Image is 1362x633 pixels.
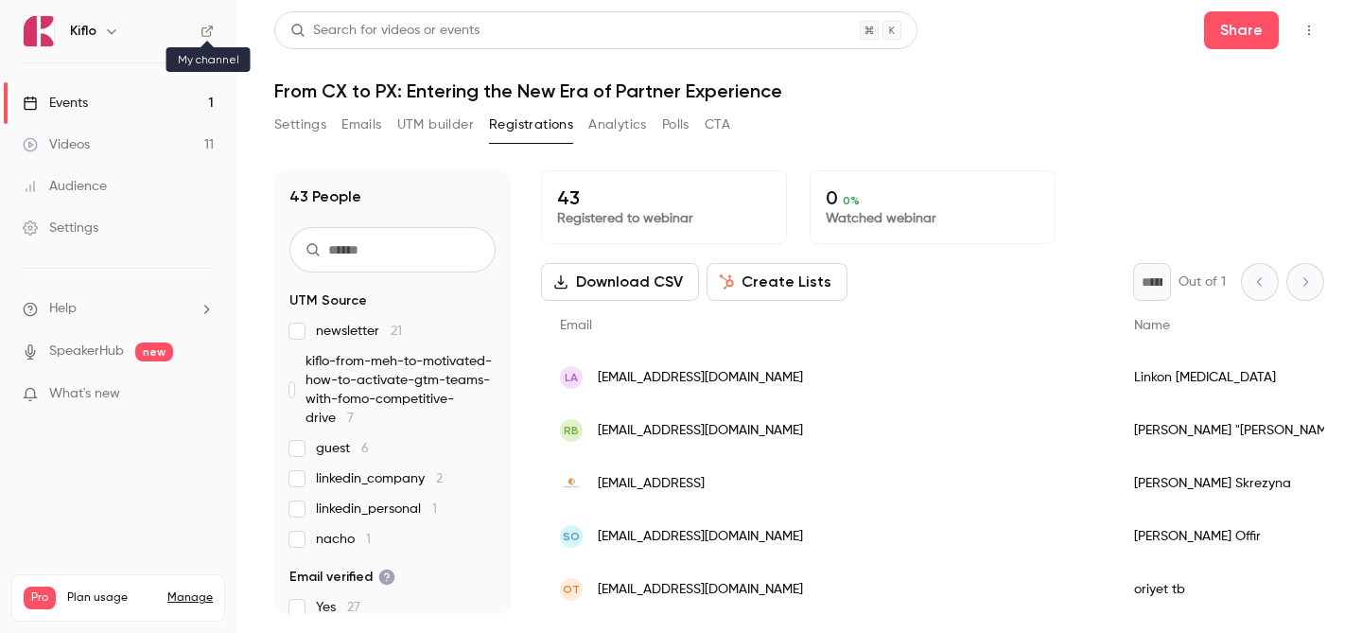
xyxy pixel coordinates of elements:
[826,209,1039,228] p: Watched webinar
[598,580,803,600] span: [EMAIL_ADDRESS][DOMAIN_NAME]
[598,474,705,494] span: [EMAIL_ADDRESS]
[361,442,369,455] span: 6
[316,500,437,519] span: linkedin_personal
[24,16,54,46] img: Kiflo
[289,568,395,587] span: Email verified
[289,291,367,310] span: UTM Source
[489,110,573,140] button: Registrations
[843,194,860,207] span: 0 %
[191,386,214,403] iframe: Noticeable Trigger
[23,94,88,113] div: Events
[366,533,371,546] span: 1
[341,110,381,140] button: Emails
[707,263,847,301] button: Create Lists
[560,319,592,332] span: Email
[347,412,354,425] span: 7
[565,369,578,386] span: LA
[24,587,56,609] span: Pro
[274,79,1324,102] h1: From CX to PX: Entering the New Era of Partner Experience
[49,384,120,404] span: What's new
[23,177,107,196] div: Audience
[432,502,437,516] span: 1
[316,598,360,617] span: Yes
[316,322,402,341] span: newsletter
[557,209,771,228] p: Registered to webinar
[49,299,77,319] span: Help
[135,343,173,361] span: new
[662,110,690,140] button: Polls
[391,325,402,338] span: 21
[289,185,361,208] h1: 43 People
[67,590,156,606] span: Plan usage
[541,263,699,301] button: Download CSV
[167,590,213,606] a: Manage
[1179,273,1226,291] p: Out of 1
[397,110,474,140] button: UTM builder
[588,110,647,140] button: Analytics
[563,528,580,545] span: SO
[557,186,771,209] p: 43
[598,421,803,441] span: [EMAIL_ADDRESS][DOMAIN_NAME]
[316,439,369,458] span: guest
[316,469,443,488] span: linkedin_company
[563,581,580,598] span: ot
[23,219,98,237] div: Settings
[23,299,214,319] li: help-dropdown-opener
[70,22,96,41] h6: Kiflo
[316,530,371,549] span: nacho
[560,472,583,495] img: runconnective.ai
[290,21,480,41] div: Search for videos or events
[826,186,1039,209] p: 0
[347,601,360,614] span: 27
[1134,319,1170,332] span: Name
[306,352,496,428] span: kiflo-from-meh-to-motivated-how-to-activate-gtm-teams-with-fomo-competitive-drive
[436,472,443,485] span: 2
[598,527,803,547] span: [EMAIL_ADDRESS][DOMAIN_NAME]
[705,110,730,140] button: CTA
[23,135,90,154] div: Videos
[564,422,579,439] span: RB
[274,110,326,140] button: Settings
[598,368,803,388] span: [EMAIL_ADDRESS][DOMAIN_NAME]
[49,342,124,361] a: SpeakerHub
[1204,11,1279,49] button: Share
